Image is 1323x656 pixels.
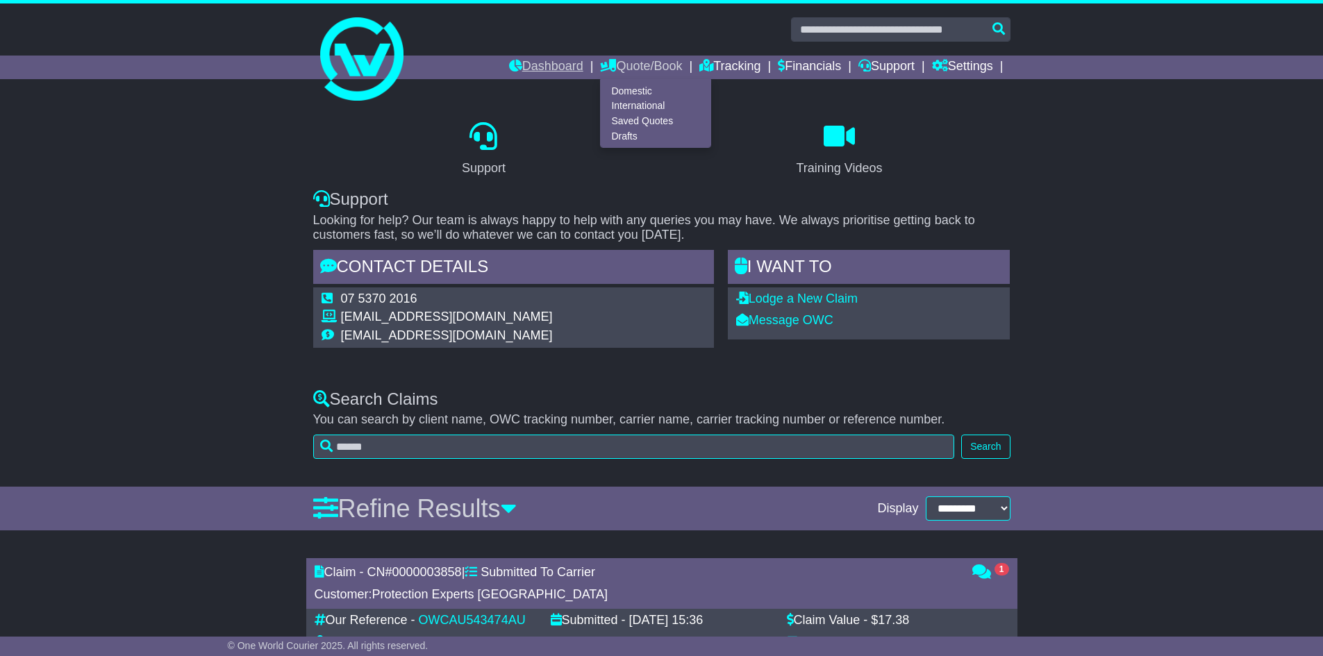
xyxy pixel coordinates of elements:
[329,635,432,650] div: [PERSON_NAME]
[38,81,49,92] img: tab_domain_overview_orange.svg
[341,310,553,328] td: [EMAIL_ADDRESS][DOMAIN_NAME]
[995,563,1009,575] span: 1
[787,613,868,628] div: Claim Value -
[22,36,33,47] img: website_grey.svg
[341,328,553,344] td: [EMAIL_ADDRESS][DOMAIN_NAME]
[736,313,833,327] a: Message OWC
[736,292,858,305] a: Lodge a New Claim
[801,635,871,650] div: 0299450593
[313,250,714,287] div: Contact Details
[629,613,704,628] div: [DATE] 15:36
[601,128,710,144] a: Drafts
[728,250,1010,287] div: I WANT to
[453,117,515,183] a: Support
[313,190,1010,210] div: Support
[600,56,682,79] a: Quote/Book
[341,292,553,310] td: 07 5370 2016
[53,82,124,91] div: Domain Overview
[551,613,626,628] div: Submitted -
[796,159,882,178] div: Training Videos
[961,435,1010,459] button: Search
[153,82,234,91] div: Keywords by Traffic
[877,501,918,516] span: Display
[871,613,909,628] div: $17.38
[509,56,583,79] a: Dashboard
[462,159,506,178] div: Support
[228,640,428,651] span: © One World Courier 2025. All rights reserved.
[372,587,608,601] span: Protection Experts [GEOGRAPHIC_DATA]
[600,79,711,148] div: Quote/Book
[932,56,993,79] a: Settings
[601,114,710,129] a: Saved Quotes
[313,412,1010,428] p: You can search by client name, OWC tracking number, carrier name, carrier tracking number or refe...
[481,565,595,579] span: Submitted To Carrier
[313,494,517,523] a: Refine Results
[699,56,760,79] a: Tracking
[972,566,1009,580] a: 1
[39,22,68,33] div: v 4.0.25
[778,56,841,79] a: Financials
[22,22,33,33] img: logo_orange.svg
[36,36,153,47] div: Domain: [DOMAIN_NAME]
[138,81,149,92] img: tab_keywords_by_traffic_grey.svg
[315,565,958,580] div: Claim - CN# |
[601,83,710,99] a: Domestic
[315,587,958,603] div: Customer:
[313,389,1010,410] div: Search Claims
[392,565,462,579] span: 0000003858
[787,117,891,183] a: Training Videos
[858,56,915,79] a: Support
[315,613,415,628] div: Our Reference -
[601,99,710,114] a: International
[419,613,526,627] a: OWCAU543474AU
[313,213,1010,243] p: Looking for help? Our team is always happy to help with any queries you may have. We always prior...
